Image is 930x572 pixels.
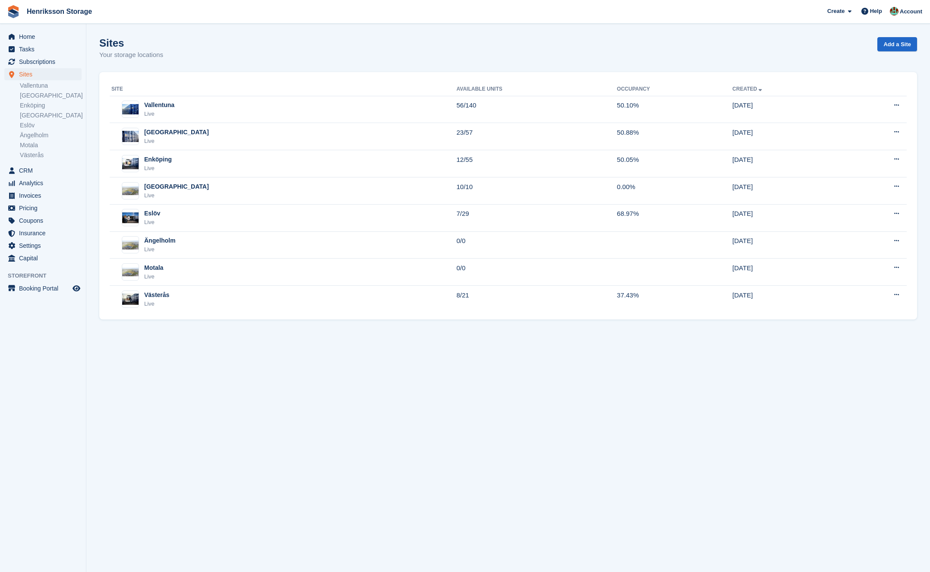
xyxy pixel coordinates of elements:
[617,150,732,177] td: 50.05%
[732,96,843,123] td: [DATE]
[456,286,617,313] td: 8/21
[71,283,82,294] a: Preview store
[4,215,82,227] a: menu
[19,190,71,202] span: Invoices
[122,186,139,195] img: Image of Kristianstad site
[456,123,617,150] td: 23/57
[23,4,95,19] a: Henriksson Storage
[122,212,139,224] img: Image of Eslöv site
[456,82,617,96] th: Available Units
[4,31,82,43] a: menu
[122,294,139,305] img: Image of Västerås site
[877,37,917,51] a: Add a Site
[827,7,845,16] span: Create
[732,177,843,205] td: [DATE]
[19,68,71,80] span: Sites
[732,123,843,150] td: [DATE]
[732,286,843,313] td: [DATE]
[144,128,209,137] div: [GEOGRAPHIC_DATA]
[20,141,82,149] a: Motala
[617,82,732,96] th: Occupancy
[19,252,71,264] span: Capital
[870,7,882,16] span: Help
[144,164,172,173] div: Live
[144,191,209,200] div: Live
[144,291,169,300] div: Västerås
[122,131,139,142] img: Image of Halmstad site
[144,245,175,254] div: Live
[122,268,139,277] img: Image of Motala site
[890,7,898,16] img: Isak Martinelle
[4,252,82,264] a: menu
[144,101,174,110] div: Vallentuna
[4,43,82,55] a: menu
[19,215,71,227] span: Coupons
[456,96,617,123] td: 56/140
[4,240,82,252] a: menu
[19,177,71,189] span: Analytics
[144,236,175,245] div: Ängelholm
[20,131,82,139] a: Ängelholm
[732,231,843,259] td: [DATE]
[144,110,174,118] div: Live
[617,96,732,123] td: 50.10%
[144,137,209,145] div: Live
[617,177,732,205] td: 0.00%
[122,240,139,250] img: Image of Ängelholm site
[732,86,764,92] a: Created
[456,204,617,231] td: 7/29
[900,7,922,16] span: Account
[7,5,20,18] img: stora-icon-8386f47178a22dfd0bd8f6a31ec36ba5ce8667c1dd55bd0f319d3a0aa187defe.svg
[4,68,82,80] a: menu
[456,231,617,259] td: 0/0
[4,177,82,189] a: menu
[19,164,71,177] span: CRM
[144,182,209,191] div: [GEOGRAPHIC_DATA]
[19,240,71,252] span: Settings
[19,43,71,55] span: Tasks
[19,31,71,43] span: Home
[19,56,71,68] span: Subscriptions
[617,286,732,313] td: 37.43%
[20,101,82,110] a: Enköping
[110,82,456,96] th: Site
[144,218,160,227] div: Live
[4,56,82,68] a: menu
[144,209,160,218] div: Eslöv
[122,104,139,114] img: Image of Vallentuna site
[144,263,163,272] div: Motala
[20,151,82,159] a: Västerås
[19,202,71,214] span: Pricing
[19,227,71,239] span: Insurance
[456,177,617,205] td: 10/10
[20,111,82,120] a: [GEOGRAPHIC_DATA]
[456,259,617,286] td: 0/0
[99,50,163,60] p: Your storage locations
[144,155,172,164] div: Enköping
[617,123,732,150] td: 50.88%
[99,37,163,49] h1: Sites
[456,150,617,177] td: 12/55
[732,259,843,286] td: [DATE]
[4,164,82,177] a: menu
[4,190,82,202] a: menu
[20,121,82,130] a: Eslöv
[144,272,163,281] div: Live
[20,82,82,90] a: Vallentuna
[732,204,843,231] td: [DATE]
[144,300,169,308] div: Live
[8,272,86,280] span: Storefront
[4,227,82,239] a: menu
[4,202,82,214] a: menu
[122,158,139,169] img: Image of Enköping site
[4,282,82,294] a: menu
[732,150,843,177] td: [DATE]
[20,92,82,100] a: [GEOGRAPHIC_DATA]
[617,204,732,231] td: 68.97%
[19,282,71,294] span: Booking Portal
